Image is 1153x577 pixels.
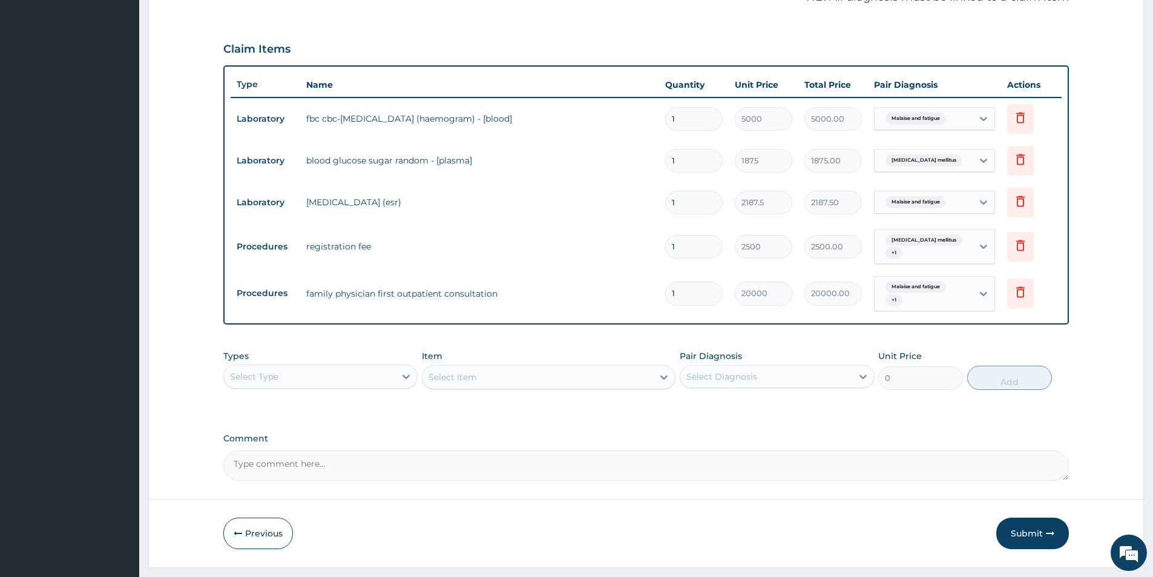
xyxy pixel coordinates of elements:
th: Quantity [659,73,729,97]
td: Procedures [231,236,300,258]
div: Select Type [230,371,278,383]
td: [MEDICAL_DATA] (esr) [300,190,659,214]
h3: Claim Items [223,43,291,56]
td: blood glucose sugar random - [plasma] [300,148,659,173]
label: Types [223,351,249,361]
label: Unit Price [878,350,922,362]
td: family physician first outpatient consultation [300,282,659,306]
div: Minimize live chat window [199,6,228,35]
td: Laboratory [231,150,300,172]
button: Submit [996,518,1069,549]
span: [MEDICAL_DATA] mellitus [885,234,962,246]
td: fbc cbc-[MEDICAL_DATA] (haemogram) - [blood] [300,107,659,131]
label: Pair Diagnosis [680,350,742,362]
th: Total Price [798,73,868,97]
div: Chat with us now [63,68,203,84]
span: + 1 [885,294,902,306]
span: [MEDICAL_DATA] mellitus [885,154,962,167]
span: Malaise and fatigue [885,113,946,125]
button: Add [967,366,1052,390]
span: + 1 [885,247,902,259]
button: Previous [223,518,293,549]
div: Select Diagnosis [686,371,757,383]
th: Actions [1001,73,1062,97]
label: Comment [223,434,1069,444]
td: Laboratory [231,108,300,130]
th: Unit Price [729,73,798,97]
th: Type [231,73,300,96]
textarea: Type your message and hit 'Enter' [6,331,231,373]
th: Pair Diagnosis [868,73,1001,97]
th: Name [300,73,659,97]
span: Malaise and fatigue [885,196,946,208]
span: Malaise and fatigue [885,281,946,293]
span: We're online! [70,153,167,275]
td: registration fee [300,234,659,259]
td: Procedures [231,282,300,305]
td: Laboratory [231,191,300,214]
label: Item [422,350,442,362]
img: d_794563401_company_1708531726252_794563401 [22,61,49,91]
